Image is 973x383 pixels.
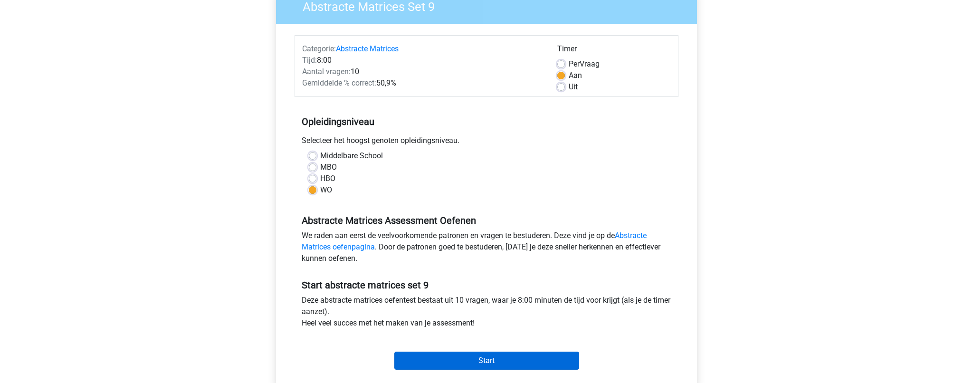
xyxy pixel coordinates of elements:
[295,135,678,150] div: Selecteer het hoogst genoten opleidingsniveau.
[302,44,336,53] span: Categorie:
[302,67,351,76] span: Aantal vragen:
[569,70,582,81] label: Aan
[295,55,550,66] div: 8:00
[320,184,332,196] label: WO
[569,58,600,70] label: Vraag
[557,43,671,58] div: Timer
[302,279,671,291] h5: Start abstracte matrices set 9
[295,295,678,333] div: Deze abstracte matrices oefentest bestaat uit 10 vragen, waar je 8:00 minuten de tijd voor krijgt...
[295,77,550,89] div: 50,9%
[302,78,376,87] span: Gemiddelde % correct:
[394,352,579,370] input: Start
[320,173,335,184] label: HBO
[320,162,337,173] label: MBO
[302,56,317,65] span: Tijd:
[295,230,678,268] div: We raden aan eerst de veelvoorkomende patronen en vragen te bestuderen. Deze vind je op de . Door...
[302,215,671,226] h5: Abstracte Matrices Assessment Oefenen
[320,150,383,162] label: Middelbare School
[302,112,671,131] h5: Opleidingsniveau
[569,59,580,68] span: Per
[569,81,578,93] label: Uit
[336,44,399,53] a: Abstracte Matrices
[295,66,550,77] div: 10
